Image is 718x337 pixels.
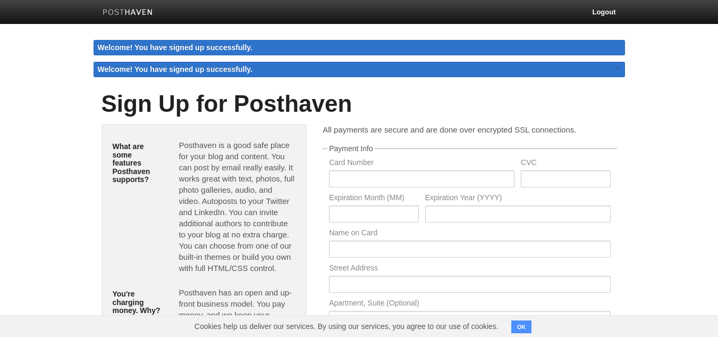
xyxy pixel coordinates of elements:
[329,194,418,204] label: Expiration Month (MM)
[94,40,625,55] div: Welcome! You have signed up successfully.
[327,145,375,152] legend: Payment Info
[613,62,622,75] a: ×
[113,143,163,184] h5: What are some features Posthaven supports?
[103,9,153,17] img: Posthaven-bar
[329,264,610,274] label: Street Address
[511,320,532,333] button: OK
[323,124,616,135] p: All payments are secure and are done over encrypted SSL connections.
[521,159,610,169] label: CVC
[329,299,610,309] label: Apartment, Suite (Optional)
[113,290,163,315] h5: You're charging money. Why?
[102,91,617,117] h1: Sign Up for Posthaven
[329,229,610,239] label: Name on Card
[184,316,509,337] span: Cookies help us deliver our services. By using our services, you agree to our use of cookies.
[425,194,611,204] label: Expiration Year (YYYY)
[179,139,295,274] p: Posthaven is a good safe place for your blog and content. You can post by email really easily. It...
[329,159,514,169] label: Card Number
[98,65,253,73] span: Welcome! You have signed up successfully.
